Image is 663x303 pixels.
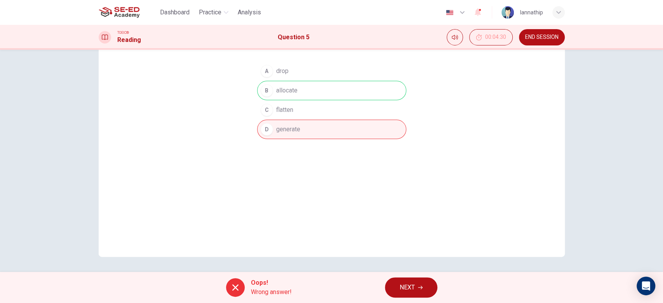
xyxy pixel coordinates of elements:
div: lannathip [520,8,543,17]
span: Analysis [238,8,261,17]
button: END SESSION [519,29,565,45]
img: en [445,10,454,16]
button: Dashboard [157,5,193,19]
span: END SESSION [525,34,559,40]
button: 00:04:30 [469,29,513,45]
span: NEXT [400,282,415,293]
a: SE-ED Academy logo [99,5,157,20]
span: Oops! [251,278,292,287]
img: Profile picture [501,6,514,19]
span: TOEIC® [117,30,129,35]
img: SE-ED Academy logo [99,5,139,20]
span: Practice [199,8,221,17]
div: Open Intercom Messenger [637,277,655,295]
span: 00:04:30 [485,34,506,40]
button: NEXT [385,277,437,298]
div: Hide [469,29,513,45]
h1: Question 5 [278,33,310,42]
button: Practice [196,5,231,19]
span: Wrong answer! [251,287,292,297]
div: Mute [447,29,463,45]
h1: Reading [117,35,141,45]
span: Dashboard [160,8,190,17]
button: Analysis [235,5,264,19]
